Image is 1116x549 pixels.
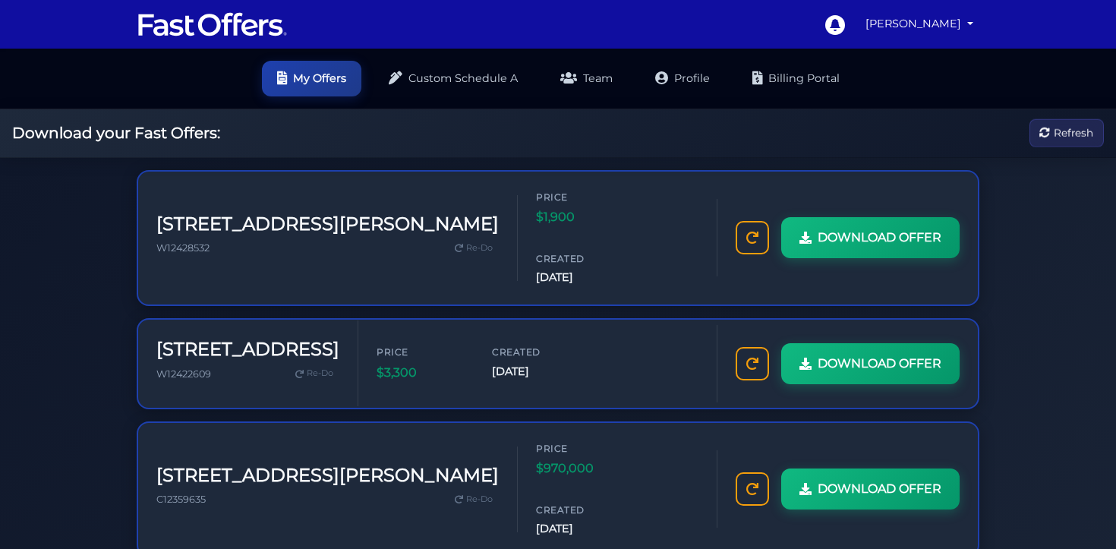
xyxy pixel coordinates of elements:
a: My Offers [262,61,361,96]
span: $3,300 [377,363,468,383]
span: Re-Do [307,367,333,380]
span: W12422609 [156,368,211,380]
h3: [STREET_ADDRESS][PERSON_NAME] [156,465,499,487]
a: Profile [640,61,725,96]
span: Price [536,441,627,456]
span: Created [492,345,583,359]
h3: [STREET_ADDRESS] [156,339,339,361]
span: DOWNLOAD OFFER [818,354,941,374]
span: Refresh [1054,125,1093,141]
a: [PERSON_NAME] [859,9,979,39]
a: Team [545,61,628,96]
a: Custom Schedule A [374,61,533,96]
span: DOWNLOAD OFFER [818,228,941,248]
span: Created [536,503,627,517]
a: DOWNLOAD OFFER [781,469,960,510]
span: $970,000 [536,459,627,478]
span: [DATE] [536,269,627,286]
span: C12359635 [156,494,206,505]
span: DOWNLOAD OFFER [818,479,941,499]
span: W12428532 [156,242,210,254]
a: DOWNLOAD OFFER [781,343,960,384]
span: Re-Do [466,241,493,255]
span: Price [536,190,627,204]
span: Price [377,345,468,359]
span: $1,900 [536,207,627,227]
span: Created [536,251,627,266]
span: [DATE] [536,520,627,538]
span: Re-Do [466,493,493,506]
button: Refresh [1029,119,1104,147]
h3: [STREET_ADDRESS][PERSON_NAME] [156,213,499,235]
a: Billing Portal [737,61,855,96]
span: [DATE] [492,363,583,380]
a: Re-Do [449,238,499,258]
a: Re-Do [289,364,339,383]
a: Re-Do [449,490,499,510]
a: DOWNLOAD OFFER [781,217,960,258]
h2: Download your Fast Offers: [12,124,220,142]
